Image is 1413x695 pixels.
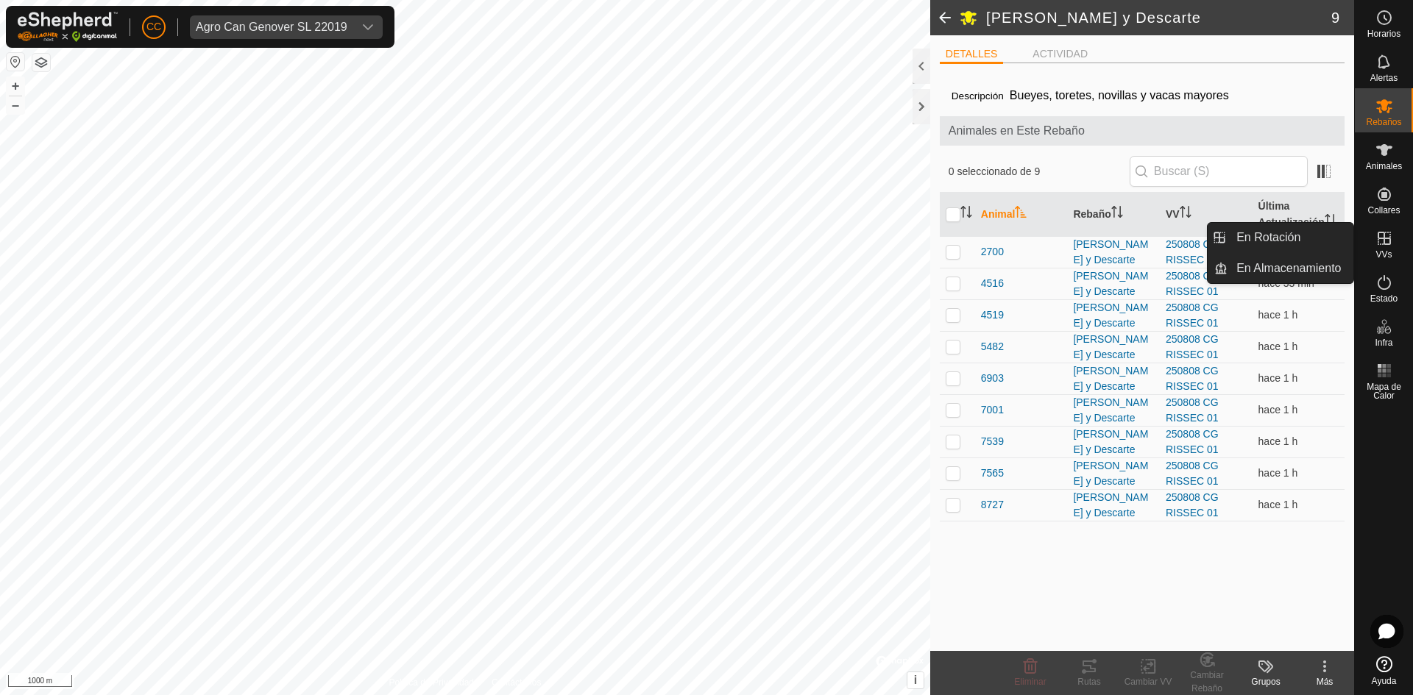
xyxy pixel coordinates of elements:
span: Ayuda [1372,677,1397,685]
span: Bueyes, toretes, novillas y vacas mayores [1004,83,1235,107]
span: Animales [1366,162,1402,171]
p-sorticon: Activar para ordenar [1015,208,1027,220]
span: Eliminar [1014,677,1046,687]
span: 13 ago 2025, 14:21 [1258,404,1298,416]
a: 250808 CG RISSEC 01 [1166,460,1219,487]
span: 4519 [981,307,1004,323]
span: 6903 [981,371,1004,386]
span: Mapa de Calor [1359,382,1409,400]
p-sorticon: Activar para ordenar [960,208,972,220]
a: 250808 CG RISSEC 01 [1166,302,1219,329]
a: Ayuda [1355,650,1413,691]
a: 250808 CG RISSEC 01 [1166,491,1219,518]
a: 250808 CG RISSEC 01 [1166,396,1219,424]
span: Rebaños [1366,118,1401,126]
span: CC [146,19,161,35]
li: En Almacenamiento [1208,254,1353,283]
span: Horarios [1367,29,1400,38]
div: [PERSON_NAME] y Descarte [1073,395,1154,426]
div: [PERSON_NAME] y Descarte [1073,300,1154,331]
button: Restablecer Mapa [7,53,24,71]
li: DETALLES [940,46,1004,64]
button: Capas del Mapa [32,54,50,71]
a: En Almacenamiento [1228,254,1353,283]
div: [PERSON_NAME] y Descarte [1073,490,1154,521]
span: Agro Can Genover SL 22019 [190,15,353,39]
div: [PERSON_NAME] y Descarte [1073,427,1154,457]
div: Más [1295,675,1354,688]
span: 5482 [981,339,1004,354]
span: VVs [1375,250,1392,259]
a: 250808 CG RISSEC 01 [1166,428,1219,455]
span: i [914,674,917,686]
p-sorticon: Activar para ordenar [1111,208,1123,220]
span: En Almacenamiento [1236,260,1341,277]
span: Collares [1367,206,1400,215]
div: Cambiar Rebaño [1177,669,1236,695]
span: 13 ago 2025, 14:06 [1258,467,1298,479]
th: Animal [975,193,1068,237]
button: – [7,96,24,114]
div: [PERSON_NAME] y Descarte [1073,237,1154,268]
a: 250808 CG RISSEC 01 [1166,333,1219,360]
span: Infra [1375,338,1392,347]
div: [PERSON_NAME] y Descarte [1073,363,1154,394]
div: Rutas [1060,675,1119,688]
img: Logo Gallagher [18,12,118,42]
div: [PERSON_NAME] y Descarte [1073,268,1154,299]
div: Cambiar VV [1119,675,1177,688]
p-sorticon: Activar para ordenar [1180,208,1191,220]
a: 250808 CG RISSEC 01 [1166,270,1219,297]
th: Última Actualización [1253,193,1345,237]
span: En Rotación [1236,229,1300,246]
span: 7539 [981,434,1004,449]
span: Animales en Este Rebaño [949,122,1336,140]
span: Alertas [1370,74,1398,82]
a: 250808 CG RISSEC 01 [1166,365,1219,392]
div: [PERSON_NAME] y Descarte [1073,458,1154,489]
li: ACTIVIDAD [1027,46,1094,62]
span: 13 ago 2025, 14:22 [1258,499,1298,510]
a: En Rotación [1228,223,1353,252]
input: Buscar (S) [1130,156,1308,187]
span: Estado [1370,294,1398,303]
a: Política de Privacidad [389,676,474,689]
button: + [7,77,24,95]
a: 250808 CG RISSEC 01 [1166,238,1219,265]
div: dropdown trigger [353,15,383,39]
span: 2700 [981,244,1004,260]
span: 13 ago 2025, 14:21 [1258,435,1298,447]
span: 8727 [981,497,1004,513]
div: [PERSON_NAME] y Descarte [1073,332,1154,363]
span: 13 ago 2025, 14:07 [1258,372,1298,384]
li: En Rotación [1208,223,1353,252]
label: Descripción [952,90,1004,101]
div: Agro Can Genover SL 22019 [196,21,347,33]
span: 13 ago 2025, 14:07 [1258,341,1298,352]
th: VV [1160,193,1253,237]
span: 7001 [981,402,1004,418]
span: 13 ago 2025, 13:51 [1258,309,1298,321]
span: 4516 [981,276,1004,291]
span: 0 seleccionado de 9 [949,164,1130,179]
a: Contáctenos [492,676,541,689]
span: 9 [1331,7,1339,29]
div: Grupos [1236,675,1295,688]
th: Rebaño [1067,193,1160,237]
h2: [PERSON_NAME] y Descarte [986,9,1331,26]
span: 7565 [981,466,1004,481]
p-sorticon: Activar para ordenar [1325,216,1336,228]
button: i [907,672,924,688]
